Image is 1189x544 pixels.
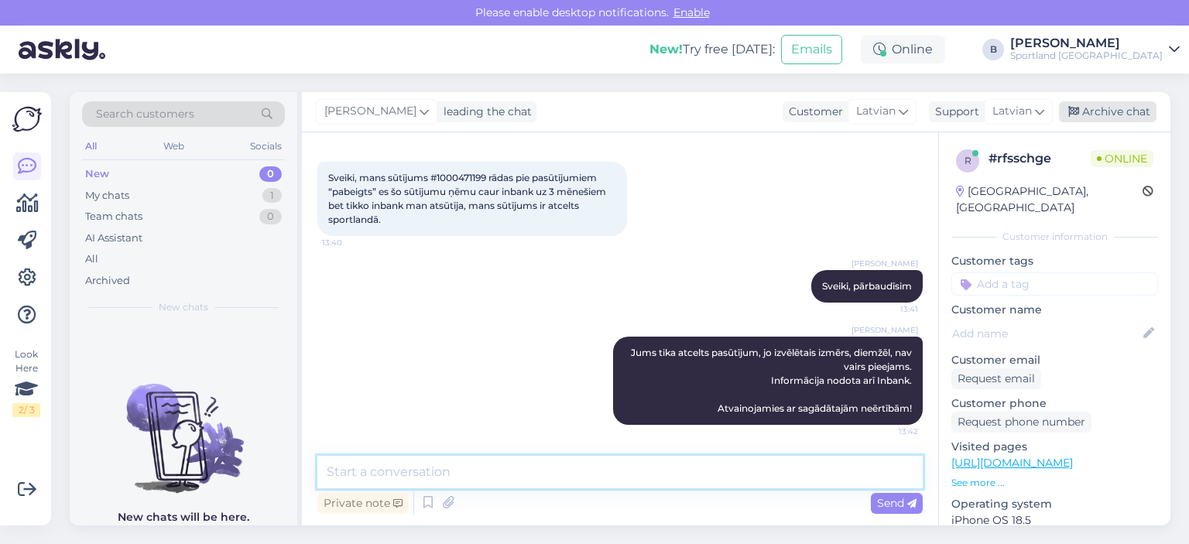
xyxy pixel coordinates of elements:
[1059,101,1156,122] div: Archive chat
[160,136,187,156] div: Web
[951,368,1041,389] div: Request email
[12,347,40,417] div: Look Here
[1010,37,1163,50] div: [PERSON_NAME]
[70,356,297,495] img: No chats
[1010,37,1180,62] a: [PERSON_NAME]Sportland [GEOGRAPHIC_DATA]
[1010,50,1163,62] div: Sportland [GEOGRAPHIC_DATA]
[259,209,282,224] div: 0
[860,426,918,437] span: 13:42
[12,403,40,417] div: 2 / 3
[877,496,917,510] span: Send
[85,209,142,224] div: Team chats
[631,347,914,414] span: Jums tika atcelts pasūtījum, jo izvēlētais izmērs, diemžēl, nav vairs pieejams. Informācija nodot...
[851,258,918,269] span: [PERSON_NAME]
[324,103,416,120] span: [PERSON_NAME]
[649,42,683,56] b: New!
[956,183,1143,216] div: [GEOGRAPHIC_DATA], [GEOGRAPHIC_DATA]
[82,136,100,156] div: All
[951,496,1158,512] p: Operating system
[951,302,1158,318] p: Customer name
[951,230,1158,244] div: Customer information
[118,509,249,525] p: New chats will be here.
[247,136,285,156] div: Socials
[85,231,142,246] div: AI Assistant
[952,325,1140,342] input: Add name
[951,412,1091,433] div: Request phone number
[781,35,842,64] button: Emails
[822,280,912,292] span: Sveiki, pārbaudīsim
[12,104,42,134] img: Askly Logo
[856,103,896,120] span: Latvian
[317,493,409,514] div: Private note
[951,352,1158,368] p: Customer email
[861,36,945,63] div: Online
[259,166,282,182] div: 0
[159,300,208,314] span: New chats
[649,40,775,59] div: Try free [DATE]:
[989,149,1091,168] div: # rfsschge
[85,251,98,267] div: All
[85,166,109,182] div: New
[951,439,1158,455] p: Visited pages
[851,324,918,336] span: [PERSON_NAME]
[951,512,1158,529] p: iPhone OS 18.5
[951,272,1158,296] input: Add a tag
[783,104,843,120] div: Customer
[437,104,532,120] div: leading the chat
[951,476,1158,490] p: See more ...
[951,253,1158,269] p: Customer tags
[85,188,129,204] div: My chats
[951,395,1158,412] p: Customer phone
[965,155,971,166] span: r
[328,172,608,225] span: Sveiki, mans sūtījums #1000471199 rādas pie pasūtījumiem “pabeigts” es šo sūtījumu ņēmu caur inba...
[262,188,282,204] div: 1
[992,103,1032,120] span: Latvian
[951,456,1073,470] a: [URL][DOMAIN_NAME]
[669,5,714,19] span: Enable
[860,303,918,315] span: 13:41
[929,104,979,120] div: Support
[322,237,380,248] span: 13:40
[96,106,194,122] span: Search customers
[982,39,1004,60] div: B
[1091,150,1153,167] span: Online
[85,273,130,289] div: Archived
